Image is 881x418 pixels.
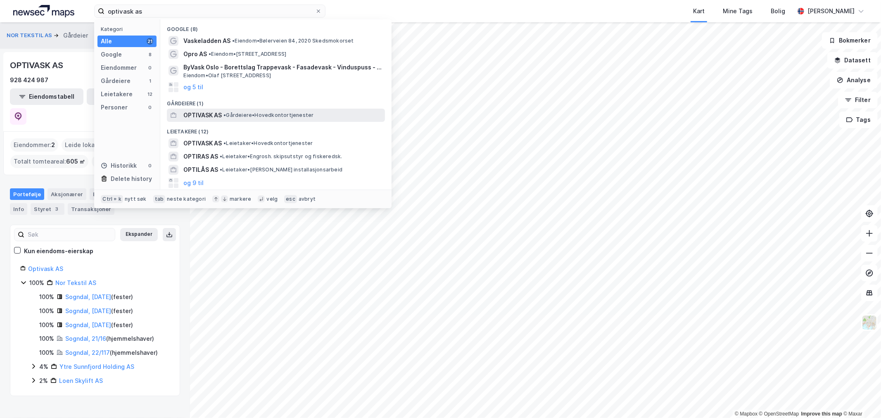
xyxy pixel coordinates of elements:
[840,378,881,418] iframe: Chat Widget
[147,104,153,111] div: 0
[10,138,58,152] div: Eiendommer :
[160,94,392,109] div: Gårdeiere (1)
[62,138,120,152] div: Leide lokasjoner :
[10,59,65,72] div: OPTIVASK AS
[65,349,110,356] a: Sogndal, 22/117
[65,292,133,302] div: ( fester )
[183,152,218,161] span: OPTIRAS AS
[120,228,158,241] button: Ekspander
[101,50,122,59] div: Google
[147,51,153,58] div: 8
[266,196,278,202] div: velg
[87,88,160,105] button: Leietakertabell
[147,91,153,97] div: 12
[65,334,154,344] div: ( hjemmelshaver )
[39,362,48,372] div: 4%
[183,62,382,72] span: ByVask Oslo - Borettslag Trappevask - Fasadevask - Vinduspuss - [PERSON_NAME]
[807,6,855,16] div: [PERSON_NAME]
[147,162,153,169] div: 0
[183,165,218,175] span: OPTILÅS AS
[101,89,133,99] div: Leietakere
[101,102,128,112] div: Personer
[104,5,315,17] input: Søk på adresse, matrikkel, gårdeiere, leietakere eller personer
[209,51,211,57] span: •
[284,195,297,203] div: esc
[39,292,54,302] div: 100%
[39,306,54,316] div: 100%
[223,140,313,147] span: Leietaker • Hovedkontortjenester
[801,411,842,417] a: Improve this map
[840,378,881,418] div: Kontrollprogram for chat
[24,228,115,241] input: Søk
[220,153,342,160] span: Leietaker • Engrosh. skipsutstyr og fiskeredsk.
[822,32,878,49] button: Bokmerker
[39,334,54,344] div: 100%
[47,188,86,200] div: Aksjonærer
[65,307,111,314] a: Sogndal, [DATE]
[153,195,166,203] div: tab
[147,64,153,71] div: 0
[101,161,137,171] div: Historikk
[101,26,157,32] div: Kategori
[55,279,96,286] a: Nor Tekstil AS
[92,155,163,168] div: Totalt byggareal :
[29,278,44,288] div: 100%
[147,78,153,84] div: 1
[10,188,44,200] div: Portefølje
[771,6,785,16] div: Bolig
[183,138,222,148] span: OPTIVASK AS
[63,31,88,40] div: Gårdeier
[39,376,48,386] div: 2%
[147,38,153,45] div: 21
[39,320,54,330] div: 100%
[111,174,152,184] div: Delete history
[10,203,27,215] div: Info
[59,377,103,384] a: Loen Skylift AS
[39,348,54,358] div: 100%
[759,411,799,417] a: OpenStreetMap
[90,188,140,200] div: Eiendommer
[223,112,226,118] span: •
[31,203,64,215] div: Styret
[65,306,133,316] div: ( fester )
[10,155,88,168] div: Totalt tomteareal :
[220,166,222,173] span: •
[230,196,251,202] div: markere
[232,38,235,44] span: •
[24,246,93,256] div: Kun eiendoms-eierskap
[220,166,342,173] span: Leietaker • [PERSON_NAME] installasjonsarbeid
[209,51,286,57] span: Eiendom • [STREET_ADDRESS]
[65,320,133,330] div: ( fester )
[838,92,878,108] button: Filter
[65,321,111,328] a: Sogndal, [DATE]
[160,19,392,34] div: Google (8)
[68,203,114,215] div: Transaksjoner
[59,363,134,370] a: Ytre Sunnfjord Holding AS
[167,196,206,202] div: neste kategori
[183,110,222,120] span: OPTIVASK AS
[65,293,111,300] a: Sogndal, [DATE]
[220,153,222,159] span: •
[223,112,313,119] span: Gårdeiere • Hovedkontortjenester
[299,196,316,202] div: avbryt
[839,112,878,128] button: Tags
[183,72,271,79] span: Eiendom • Olaf [STREET_ADDRESS]
[223,140,226,146] span: •
[101,76,131,86] div: Gårdeiere
[723,6,753,16] div: Mine Tags
[66,157,85,166] span: 605 ㎡
[693,6,705,16] div: Kart
[101,36,112,46] div: Alle
[183,49,207,59] span: Opro AS
[830,72,878,88] button: Analyse
[101,63,137,73] div: Eiendommer
[13,5,74,17] img: logo.a4113a55bc3d86da70a041830d287a7e.svg
[65,348,158,358] div: ( hjemmelshaver )
[862,315,877,330] img: Z
[51,140,55,150] span: 2
[183,82,203,92] button: og 5 til
[232,38,354,44] span: Eiendom • Bølerveien 84, 2020 Skedsmokorset
[7,31,54,40] button: NOR TEKSTIL AS
[183,36,230,46] span: Vaskeladden AS
[183,178,204,188] button: og 9 til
